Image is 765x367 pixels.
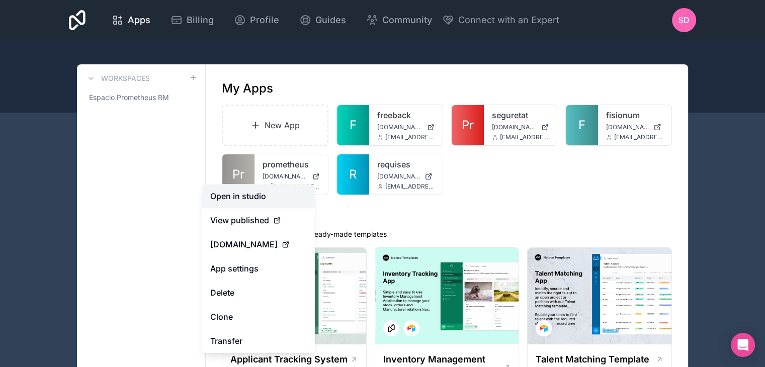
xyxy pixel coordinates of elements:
a: Billing [162,9,222,31]
span: Guides [315,13,346,27]
span: [DOMAIN_NAME] [606,123,649,131]
a: Pr [222,154,254,195]
span: Community [382,13,432,27]
div: Open Intercom Messenger [731,333,755,357]
span: [DOMAIN_NAME] [377,123,423,131]
a: [DOMAIN_NAME] [377,172,435,180]
button: Delete [202,281,315,305]
span: [DOMAIN_NAME] [377,172,420,180]
span: [EMAIL_ADDRESS][DOMAIN_NAME] [614,133,663,141]
button: Connect with an Expert [442,13,559,27]
a: [DOMAIN_NAME] [377,123,435,131]
span: R [349,166,357,182]
span: Billing [187,13,214,27]
h1: Talent Matching Template [536,352,649,366]
a: R [337,154,369,195]
span: Pr [232,166,244,182]
a: [DOMAIN_NAME] [263,172,320,180]
a: Clone [202,305,315,329]
a: Pr [452,105,484,145]
a: [DOMAIN_NAME] [202,232,315,256]
a: View published [202,208,315,232]
span: Espacio Prometheus RM [89,93,169,103]
span: SD [678,14,690,26]
span: View published [210,214,269,226]
span: [DOMAIN_NAME] [210,238,278,250]
span: F [350,117,357,133]
h1: Applicant Tracking System [230,352,348,366]
a: [DOMAIN_NAME] [606,123,663,131]
a: requises [377,158,435,170]
h1: My Apps [222,80,273,97]
a: [DOMAIN_NAME] [492,123,549,131]
a: Profile [226,9,287,31]
a: Transfer [202,329,315,353]
span: [EMAIL_ADDRESS][DOMAIN_NAME] [500,133,549,141]
a: Workspaces [85,72,150,84]
a: App settings [202,256,315,281]
span: Connect with an Expert [458,13,559,27]
span: [EMAIL_ADDRESS][DOMAIN_NAME] [385,133,435,141]
span: [DOMAIN_NAME] [263,172,308,180]
span: Profile [250,13,279,27]
span: F [578,117,585,133]
a: prometheus [263,158,320,170]
h1: Templates [222,211,672,227]
a: F [566,105,598,145]
a: Espacio Prometheus RM [85,88,197,107]
a: F [337,105,369,145]
a: New App [222,105,328,146]
span: [EMAIL_ADDRESS][DOMAIN_NAME] [385,182,435,191]
a: Open in studio [202,184,315,208]
h3: Workspaces [101,73,150,83]
a: fisionum [606,109,663,121]
a: Guides [291,9,354,31]
span: [DOMAIN_NAME] [492,123,538,131]
span: [EMAIL_ADDRESS][DOMAIN_NAME] [271,182,320,191]
a: Apps [104,9,158,31]
p: Get started with one of our ready-made templates [222,229,672,239]
span: Pr [462,117,474,133]
span: Apps [128,13,150,27]
a: freeback [377,109,435,121]
img: Airtable Logo [407,324,415,332]
img: Airtable Logo [540,324,548,332]
a: seguretat [492,109,549,121]
a: Community [358,9,440,31]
